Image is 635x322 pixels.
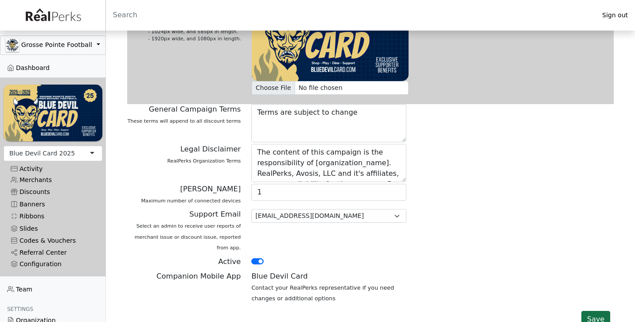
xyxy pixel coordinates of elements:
span: RealPerks Organization Terms [168,158,241,164]
img: WvZzOez5OCqmO91hHZfJL7W2tJ07LbGMjwPPNJwI.png [4,85,102,141]
span: Contact your RealPerks representative if you need changes or additional options [251,284,394,302]
a: Merchants [4,174,102,186]
a: Ribbons [4,210,102,222]
div: Activity [11,165,95,173]
a: Slides [4,222,102,234]
a: Codes & Vouchers [4,235,102,247]
label: General Campaign Terms [128,104,241,126]
textarea: Terms are subject to change [251,104,406,142]
label: Blue Devil Card [251,271,406,304]
a: Referral Center [4,247,102,259]
img: real_perks_logo-01.svg [21,5,85,25]
input: Search [106,4,595,26]
span: Select an admin to receive user reports of merchant issue or discount issue, reported from app. [135,223,241,251]
a: Sign out [595,9,635,21]
textarea: The content of this campaign is the responsibility of [organization_name]. RealPerks, Avosis, LLC... [251,144,406,182]
span: Maximum number of connected devices [141,198,241,204]
label: Legal Disclaimer [168,144,241,166]
div: Configuration [11,260,95,268]
a: Banners [4,198,102,210]
a: Discounts [4,186,102,198]
label: [PERSON_NAME] [141,184,241,206]
label: Companion Mobile App [156,271,241,282]
span: Settings [7,306,33,312]
img: GAa1zriJJmkmu1qRtUwg8x1nQwzlKm3DoqW9UgYl.jpg [6,39,19,52]
label: Active [218,256,241,268]
span: These terms will append to all discount terms [128,118,241,124]
div: Blue Devil Card 2025 [9,149,75,158]
label: Support Email [127,209,241,253]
